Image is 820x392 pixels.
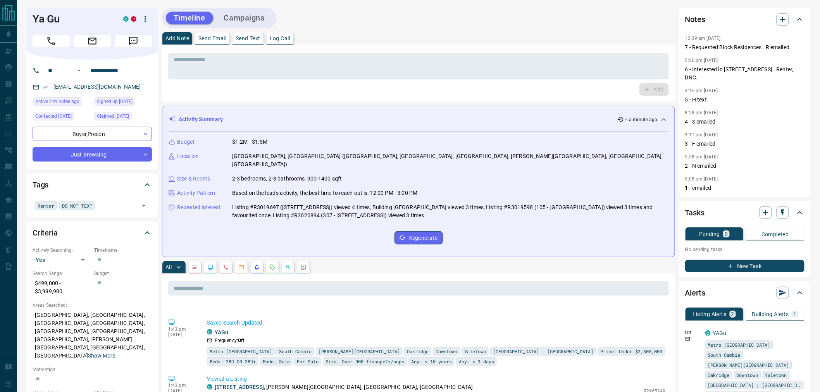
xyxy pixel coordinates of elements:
[685,36,721,41] p: 12:39 am [DATE]
[33,270,90,277] p: Search Range:
[708,361,789,369] span: [PERSON_NAME][GEOGRAPHIC_DATA]
[223,264,229,270] svg: Calls
[94,247,152,254] p: Timeframe:
[708,371,730,379] span: Oakridge
[168,327,195,332] p: 1:43 pm
[254,264,260,270] svg: Listing Alerts
[33,224,152,242] div: Criteria
[35,112,72,120] span: Contacted [DATE]
[685,58,718,63] p: 5:26 pm [DATE]
[685,96,804,104] p: 5 - H text
[238,338,244,343] strong: Off
[685,203,804,222] div: Tasks
[168,332,195,337] p: [DATE]
[685,260,804,272] button: New Task
[35,98,79,105] span: Active 2 minutes ago
[215,337,244,344] p: Frequency:
[33,147,152,162] div: Just Browsing
[94,97,152,108] div: Sat Jun 12 2021
[33,366,152,373] p: Motivation:
[238,264,245,270] svg: Emails
[33,35,70,47] span: Call
[300,264,307,270] svg: Agent Actions
[33,97,90,108] div: Wed Oct 15 2025
[88,352,115,360] button: Show More
[600,347,663,355] span: Price: Under $2,300,000
[165,36,189,41] p: Add Note
[115,35,152,47] span: Message
[232,189,417,197] p: Based on the lead's activity, the best time to reach out is: 12:00 PM - 3:00 PM
[33,13,112,25] h1: Ya Gu
[33,254,90,266] div: Yes
[685,329,701,336] p: Off
[165,265,172,270] p: All
[33,112,90,123] div: Thu Sep 30 2021
[436,347,457,355] span: Downtown
[765,371,787,379] span: Yaletown
[761,232,789,237] p: Completed
[685,110,718,115] p: 8:28 pm [DATE]
[168,383,195,388] p: 1:43 pm
[685,140,804,148] p: 3 - F emailed
[215,383,473,391] p: , [PERSON_NAME][GEOGRAPHIC_DATA], [GEOGRAPHIC_DATA], [GEOGRAPHIC_DATA]
[232,203,668,220] p: Listing #R3019697 ([STREET_ADDRESS]) viewed 4 times, Building [GEOGRAPHIC_DATA] viewed 3 times, L...
[207,329,212,335] div: condos.ca
[394,231,443,244] button: Regenerate
[94,270,152,277] p: Budget:
[207,319,666,327] p: Saved Search Updated
[693,311,727,317] p: Listing Alerts
[192,264,198,270] svg: Notes
[685,43,804,52] p: 7 - Requested Block Residences. R emailed.
[685,184,804,192] p: 1 - emailed
[33,302,152,309] p: Areas Searched:
[685,10,804,29] div: Notes
[74,35,111,47] span: Email
[123,16,129,22] div: condos.ca
[33,277,90,298] p: $499,000 - $3,999,900
[685,244,804,255] p: No pending tasks
[33,309,152,362] p: [GEOGRAPHIC_DATA], [GEOGRAPHIC_DATA], [GEOGRAPHIC_DATA], [GEOGRAPHIC_DATA], [GEOGRAPHIC_DATA], [G...
[33,179,48,191] h2: Tags
[179,115,223,124] p: Activity Summary
[210,358,256,365] span: Beds: 2BD OR 3BD+
[407,347,429,355] span: Oakridge
[216,12,272,24] button: Campaigns
[38,202,54,210] span: Renter
[752,311,789,317] p: Building Alerts
[685,162,804,170] p: 2 - N emailed
[33,127,152,141] div: Buyer , Precon
[232,152,668,168] p: [GEOGRAPHIC_DATA], [GEOGRAPHIC_DATA] ([GEOGRAPHIC_DATA], [GEOGRAPHIC_DATA], [GEOGRAPHIC_DATA], [P...
[297,358,319,365] span: For Sale
[794,311,797,317] p: 1
[464,347,486,355] span: Yaletown
[215,384,264,390] a: [STREET_ADDRESS]
[685,287,705,299] h2: Alerts
[97,112,129,120] span: Claimed [DATE]
[210,347,272,355] span: Metro [GEOGRAPHIC_DATA]
[138,200,149,211] button: Open
[685,176,718,182] p: 5:08 pm [DATE]
[269,264,276,270] svg: Requests
[62,202,92,210] span: DO NOT TEXT
[685,65,804,82] p: 6 - Interested in [STREET_ADDRESS]. Renter, DNC.
[708,341,770,349] span: Metro [GEOGRAPHIC_DATA]
[685,154,718,160] p: 5:58 pm [DATE]
[737,371,758,379] span: Downtown
[177,203,221,211] p: Repeated Interest
[166,12,213,24] button: Timeline
[493,347,593,355] span: [GEOGRAPHIC_DATA] | [GEOGRAPHIC_DATA]
[33,247,90,254] p: Actively Searching:
[708,381,802,389] span: [GEOGRAPHIC_DATA] | [GEOGRAPHIC_DATA]
[705,330,711,336] div: condos.ca
[215,329,228,335] a: YAGu
[43,84,48,90] svg: Email Verified
[459,358,494,365] span: Any: < 3 days
[411,358,452,365] span: Any: < 10 years
[94,112,152,123] div: Sat Jun 12 2021
[207,264,214,270] svg: Lead Browsing Activity
[270,36,290,41] p: Log Call
[285,264,291,270] svg: Opportunities
[699,231,720,237] p: Pending
[131,16,136,22] div: property.ca
[685,118,804,126] p: 4 - S emailed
